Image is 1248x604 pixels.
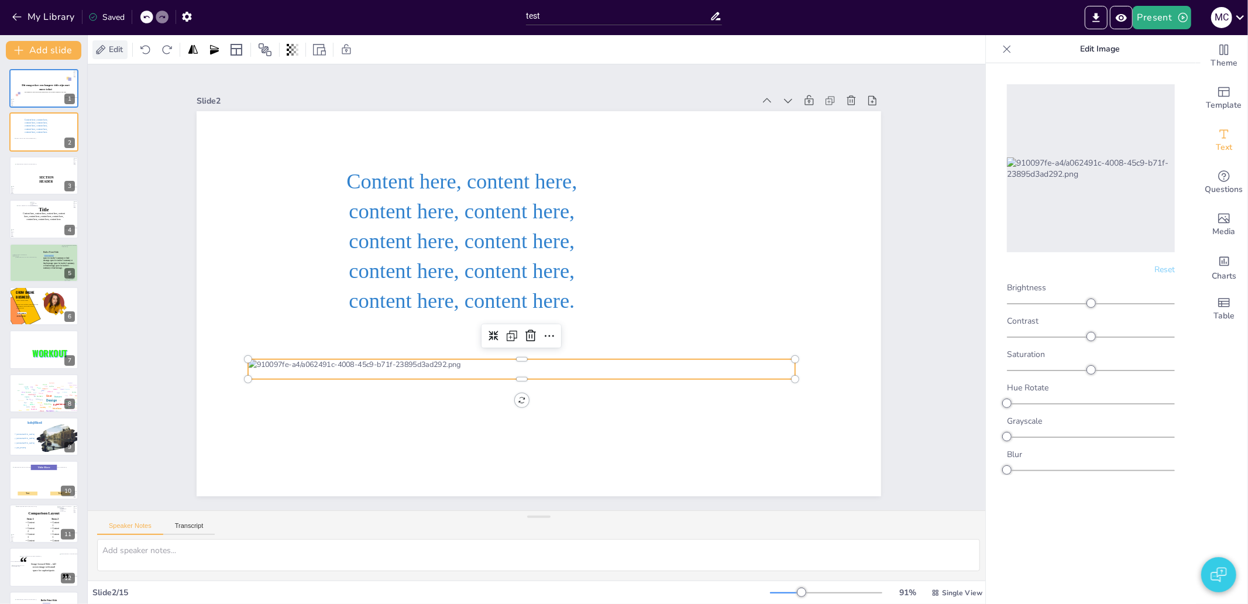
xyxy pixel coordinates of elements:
span: Template [1206,99,1242,112]
p: Content here, content here, content here, content here, content here, content here, content here,... [330,166,594,315]
span: Content 3 [27,533,35,538]
span: Content 4 [27,539,35,544]
div: Brightness [1007,282,1175,293]
div: 8 [64,399,75,409]
div: Time [65,394,68,396]
div: Flow [70,394,73,396]
span: Position [258,43,272,57]
div: Capture [25,396,29,397]
div: Link [74,401,76,403]
span: Charts [1212,270,1236,283]
div: Web [49,406,51,408]
span: Table [1213,310,1235,322]
div: Mockup [75,387,80,389]
div: Add text boxes [1201,119,1247,162]
div: Usability [40,407,46,409]
div: Resize presentation [311,40,328,59]
div: 10 [9,461,78,499]
div: Saturation [1007,349,1175,360]
div: Add a table [1201,288,1247,330]
div: Software [39,410,44,412]
div: View [35,385,38,386]
div: Controls [74,403,79,405]
div: Design [46,399,57,403]
div: 3 [9,156,78,195]
div: 6 [64,311,75,322]
div: Pages [32,389,36,390]
div: Contrast [1007,315,1175,327]
div: See [59,399,61,401]
div: 10 [61,486,75,496]
div: Different [47,390,53,392]
div: Mind [21,393,24,395]
div: 3 [64,181,75,191]
span: Content 3 [52,533,59,538]
div: Research [42,387,48,389]
div: Photo [19,410,22,411]
div: 5 [9,243,78,282]
div: Hue Rotate [1007,382,1175,393]
div: Process [37,401,42,403]
span: Bullet Point Slide [43,251,59,253]
div: Applications [18,400,24,401]
span: Theme [1211,57,1237,70]
div: 1 [9,69,78,108]
div: Development [61,410,68,412]
div: Tool [30,401,32,403]
div: User [46,394,52,397]
div: Slide 2 [197,95,755,107]
div: Touch [25,388,29,390]
div: Open [33,392,36,393]
div: 8 [9,374,78,413]
div: Slide 2 / 15 [92,587,770,598]
div: Online [37,387,41,389]
div: Navigation [46,410,54,411]
p: Edit Image [1016,35,1184,63]
div: Information [36,399,43,400]
button: Present [1133,6,1191,29]
div: Principles [19,383,23,385]
button: Speaker Notes [97,522,163,535]
div: 9 [9,417,78,456]
input: Insert title [526,8,710,25]
div: Market [30,404,34,406]
div: 9 [64,442,75,452]
div: 4 [9,200,78,238]
div: Problem [62,392,67,393]
div: Key [30,386,33,388]
span: [US_STATE] [16,447,65,449]
div: Alerts [32,406,35,408]
span: Single View [942,588,982,598]
div: Layout [227,40,246,59]
div: Allow [23,404,27,406]
div: Questions [31,409,37,410]
div: 1 [64,94,75,104]
div: Options [72,392,77,393]
button: Export to PowerPoint [1085,6,1108,29]
p: Content here, content here, content here, content here, content here, content here, content here,... [23,118,49,133]
button: Preview Presentation [1110,6,1133,29]
div: 12 [61,573,75,584]
span: Text [1216,141,1232,154]
span: [GEOGRAPHIC_DATA] [16,442,65,445]
button: Transcript [163,522,215,535]
div: End [34,396,36,397]
img: 910097fe-a4/a062491c-4008-45c9-b71f-23895d3ad292.png [1007,157,1175,180]
div: Show [22,392,25,393]
div: Example [26,392,31,393]
span: Media [1213,225,1236,238]
div: Scenario [75,395,80,397]
span: SECTION HEADER [39,176,53,184]
div: 11 [9,505,78,543]
span: [DOMAIN_NAME] [16,315,26,317]
span: Edit [106,44,125,55]
div: Using [56,410,59,412]
div: Visual [41,390,44,392]
div: Walkthrough [28,394,36,396]
button: M C [1211,6,1232,29]
div: App [26,398,29,400]
div: Prototype [75,407,81,409]
div: 12 [9,548,78,586]
div: Product [39,393,43,394]
div: 4 [64,225,75,235]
